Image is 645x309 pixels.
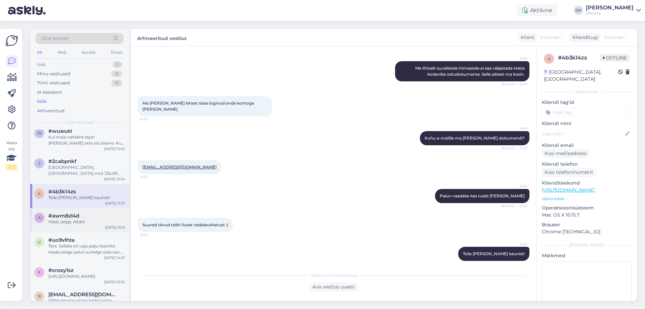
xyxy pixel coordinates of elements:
[37,108,64,114] div: Arhiveeritud
[48,189,76,195] span: #4b3k14zs
[502,126,527,131] span: Nele
[502,82,527,87] span: Nähtud ✓ 15:29
[502,146,527,151] span: Nähtud ✓ 15:29
[37,98,47,105] div: Kõik
[542,168,596,177] div: Küsi telefoninumbrit
[38,270,41,275] span: x
[600,54,630,62] span: Offline
[542,161,632,168] p: Kliendi telefon
[542,107,632,117] input: Lisa tag
[542,130,624,138] input: Lisa nimi
[48,158,77,164] span: #2cabpnkf
[104,255,125,260] div: [DATE] 14:27
[42,35,69,42] span: Otsi kliente
[113,61,122,68] div: 0
[56,48,68,57] div: Web
[104,279,125,284] div: [DATE] 13:20
[415,66,526,77] span: Me lihtsalt suvalistele inimestele ei saa väljastada teiste kodanike ostudokumente. Selle pärast ...
[104,146,125,151] div: [DATE] 15:45
[48,213,79,219] span: #awm8zl4d
[440,193,525,198] span: Palun vaadake kas tuleb [PERSON_NAME]
[38,191,41,196] span: 4
[463,251,525,256] span: Teile [PERSON_NAME] kaunist!
[542,221,632,228] p: Brauser
[542,211,632,219] p: Mac OS X 10.15.7
[38,239,41,244] span: u
[5,164,17,170] div: 2 / 3
[105,225,125,230] div: [DATE] 15:15
[105,201,125,206] div: [DATE] 15:31
[48,292,118,298] span: renepint73@gmail.com
[542,120,632,127] p: Kliendi nimi
[570,34,598,41] div: Klienditugi
[48,164,125,177] div: [GEOGRAPHIC_DATA], [GEOGRAPHIC_DATA] mnt 23a 611 [GEOGRAPHIC_DATA], [GEOGRAPHIC_DATA][PERSON_NAME...
[48,237,75,243] span: #uo9vlhta
[37,89,62,96] div: AI Assistent
[48,134,125,146] div: Kui meie vaheline lepin [PERSON_NAME] ette siis teeme. Kui meie vahel lepingut [DEMOGRAPHIC_DATA]...
[517,4,558,16] div: Aktiivne
[140,232,165,237] span: 15:30
[48,267,74,273] span: #xrosy1sz
[542,228,632,235] p: Chrome [TECHNICAL_ID]
[140,175,165,180] span: 15:30
[37,61,45,68] div: Uus
[542,242,632,248] div: [PERSON_NAME]
[80,48,97,57] div: Socials
[542,204,632,211] p: Operatsioonisüsteem
[542,99,632,106] p: Kliendi tag'id
[48,219,125,225] div: Hästi, selge. Aitäh!
[586,5,641,16] a: [PERSON_NAME]Decora
[604,34,625,41] span: Estonian
[501,203,527,208] span: Nähtud ✓ 15:30
[558,54,600,62] div: # 4b3k14zs
[104,177,125,182] div: [DATE] 15:34
[5,140,17,170] div: Vaata siia
[38,161,41,166] span: 2
[542,187,595,193] a: [URL][DOMAIN_NAME]
[110,48,124,57] div: Email
[502,261,527,266] span: 15:31
[38,215,41,220] span: a
[502,56,527,61] span: Nele
[140,117,165,122] span: 15:29
[518,34,534,41] div: Klient
[540,34,561,41] span: Estonian
[544,69,618,83] div: [GEOGRAPHIC_DATA], [GEOGRAPHIC_DATA]
[586,10,634,16] div: Decora
[310,282,357,292] div: Ava vestlus uuesti
[48,243,125,255] div: Tere. Selleks on vaja palju lisainfot teada seega palun suhelge otse san. teh osakonnaga 523 8424
[548,56,550,61] span: 4
[37,80,70,86] div: Tiimi vestlused
[111,71,122,77] div: 16
[38,294,41,299] span: r
[502,241,527,246] span: Nele
[542,252,632,259] p: Märkmed
[65,119,94,125] span: Kõik vestlused
[542,180,632,187] p: Klienditeekond
[542,142,632,149] p: Kliendi email
[111,80,122,86] div: 16
[48,128,72,134] span: #wuaiulil
[142,222,228,227] span: Suured tänud teile! Ilusat nädalavahetust :)
[37,130,42,136] span: w
[542,149,590,158] div: Küsi meiliaadressi
[542,89,632,95] div: Kliendi info
[311,272,357,278] span: Vestlus on arhiveeritud
[502,184,527,189] span: Nele
[425,136,525,141] span: Kuhu e-mailile ma [PERSON_NAME] dokumendi?
[542,196,632,202] p: Vaata edasi ...
[36,48,43,57] div: All
[574,6,583,15] div: GV
[142,101,255,112] span: Ma [PERSON_NAME] lehest sisse loginud enda kontoga [PERSON_NAME]
[37,71,70,77] div: Minu vestlused
[48,273,125,279] div: [URL][DOMAIN_NAME]
[142,164,217,169] a: [EMAIL_ADDRESS][DOMAIN_NAME]
[137,33,186,42] label: Arhiveeritud vestlus
[48,195,125,201] div: Teile [PERSON_NAME] kaunist!
[586,5,634,10] div: [PERSON_NAME]
[5,34,18,47] img: Askly Logo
